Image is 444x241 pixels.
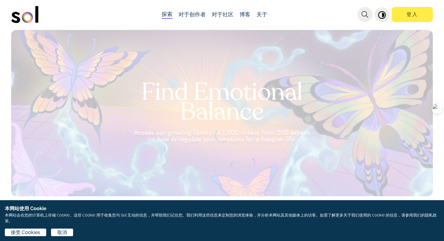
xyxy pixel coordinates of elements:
a: 探索 [162,10,172,19]
font: 本网站会在您的计算机上存储 Cookie。这些 Cookie 用于收集您与 Sol 互动的信息，并帮助我们记住您。我们利用这些信息来定制您的浏览体验，并分析本网站及其他媒体上的访客。如需了解更多... [5,213,437,223]
img: 标识 [11,6,38,23]
a: 对于社区 [212,11,233,18]
a: 博客 [240,11,250,18]
font: 像素 [12,44,22,50]
button: 接受 Cookies [5,229,46,236]
font: 18 [7,44,12,50]
a: Back to Top [9,8,33,13]
nav: 主导航 [11,4,433,25]
font: 取消 [57,230,67,235]
font: 接受 Cookies [11,230,40,235]
font: 登入 [407,11,418,18]
font: 风格 [2,20,14,26]
div: Outline [2,2,88,8]
a: 对于创作者 [179,11,206,18]
font: 字体大小 [2,38,22,43]
font: 本网站使用 Cookie [5,206,47,211]
a: 登入 [392,7,433,22]
a: 关于 [256,11,267,18]
font: 探索 [162,10,172,18]
button: 取消 [51,229,73,236]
